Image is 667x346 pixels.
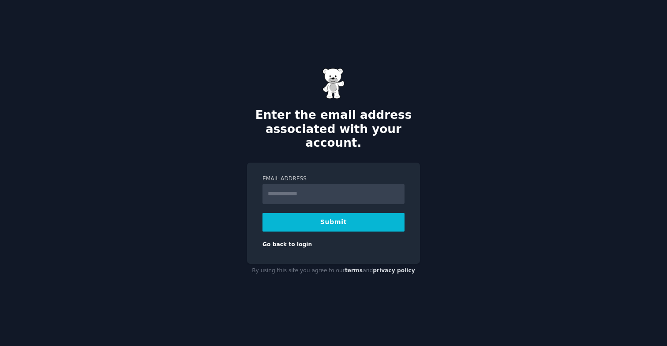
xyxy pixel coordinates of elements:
[247,264,420,278] div: By using this site you agree to our and
[247,108,420,150] h2: Enter the email address associated with your account.
[322,68,345,99] img: Gummy Bear
[262,175,405,183] label: Email Address
[373,267,415,274] a: privacy policy
[262,213,405,232] button: Submit
[262,241,312,247] a: Go back to login
[345,267,363,274] a: terms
